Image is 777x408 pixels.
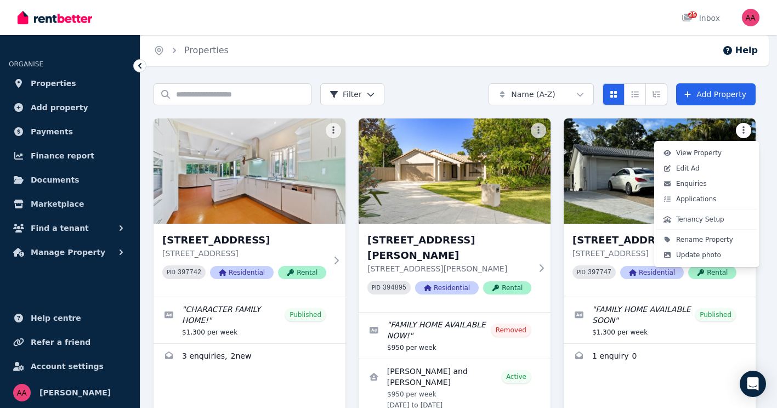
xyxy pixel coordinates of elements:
span: Edit Ad [676,164,700,173]
span: Tenancy Setup [676,215,724,224]
span: Enquiries [676,179,707,188]
span: View Property [676,149,722,157]
span: Update photo [676,251,721,259]
span: Applications [676,195,716,203]
span: Rename Property [676,235,733,244]
div: More options [654,141,759,267]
